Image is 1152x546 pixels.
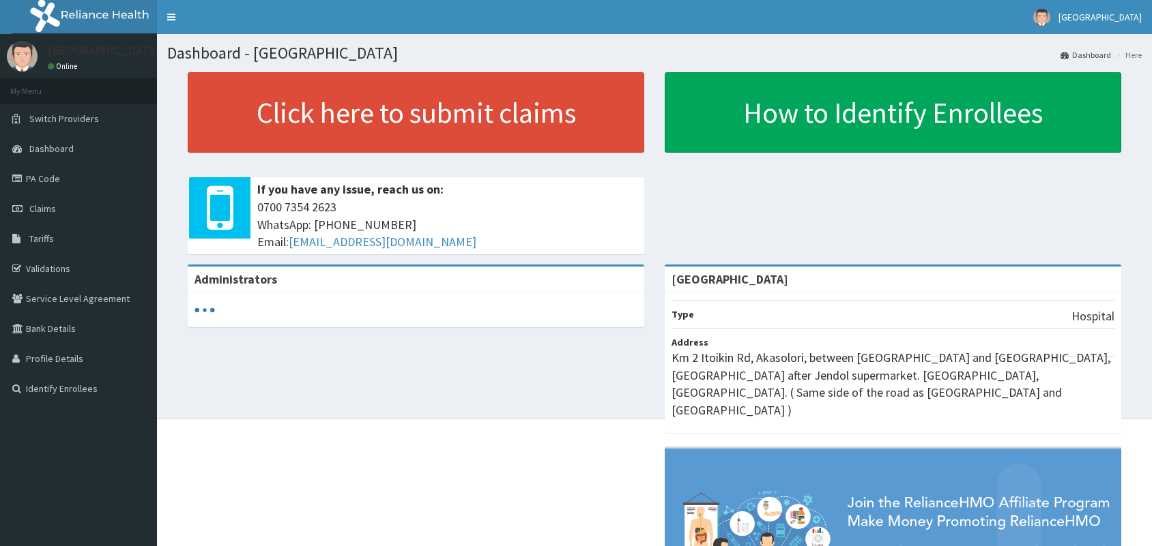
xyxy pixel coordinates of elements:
b: Administrators [195,271,277,287]
span: 0700 7354 2623 WhatsApp: [PHONE_NUMBER] Email: [257,198,637,251]
a: Dashboard [1061,49,1111,61]
a: How to Identify Enrollees [665,72,1121,153]
span: Claims [29,202,56,215]
span: Tariffs [29,232,54,245]
svg: audio-loading [195,300,215,320]
b: If you have any issue, reach us on: [257,181,444,197]
li: Here [1112,49,1142,61]
p: Km 2 Itoikin Rd, Akasolori, between [GEOGRAPHIC_DATA] and [GEOGRAPHIC_DATA], [GEOGRAPHIC_DATA] af... [672,349,1114,419]
span: Switch Providers [29,112,99,125]
img: User Image [1033,9,1050,26]
b: Type [672,308,694,320]
span: [GEOGRAPHIC_DATA] [1059,11,1142,23]
b: Address [672,336,708,348]
p: Hospital [1071,307,1114,325]
a: Online [48,61,81,71]
h1: Dashboard - [GEOGRAPHIC_DATA] [167,44,1142,62]
a: [EMAIL_ADDRESS][DOMAIN_NAME] [289,234,476,249]
span: Dashboard [29,142,74,155]
strong: [GEOGRAPHIC_DATA] [672,271,788,287]
a: Click here to submit claims [188,72,644,153]
p: [GEOGRAPHIC_DATA] [48,44,160,57]
img: User Image [7,41,38,72]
